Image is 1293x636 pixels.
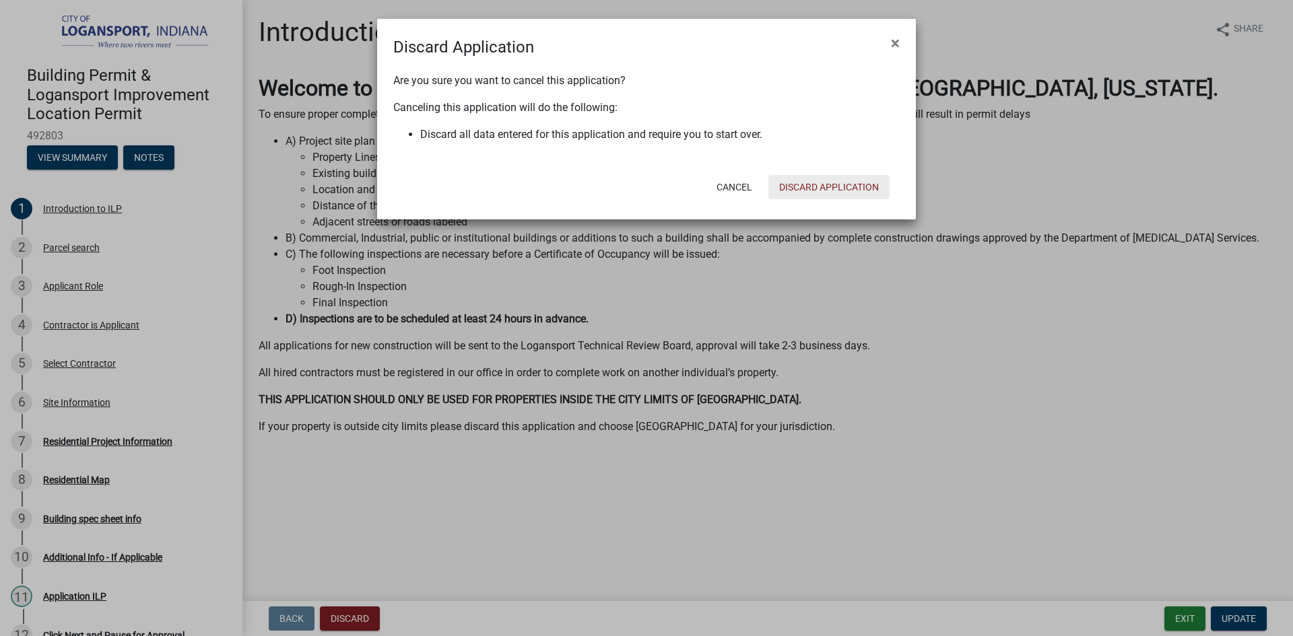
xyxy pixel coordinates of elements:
li: Discard all data entered for this application and require you to start over. [420,127,900,143]
p: Canceling this application will do the following: [393,100,900,116]
span: × [891,34,900,52]
h4: Discard Application [393,35,534,59]
button: Cancel [706,175,763,199]
p: Are you sure you want to cancel this application? [393,73,900,89]
button: Close [880,24,910,62]
button: Discard Application [768,175,890,199]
